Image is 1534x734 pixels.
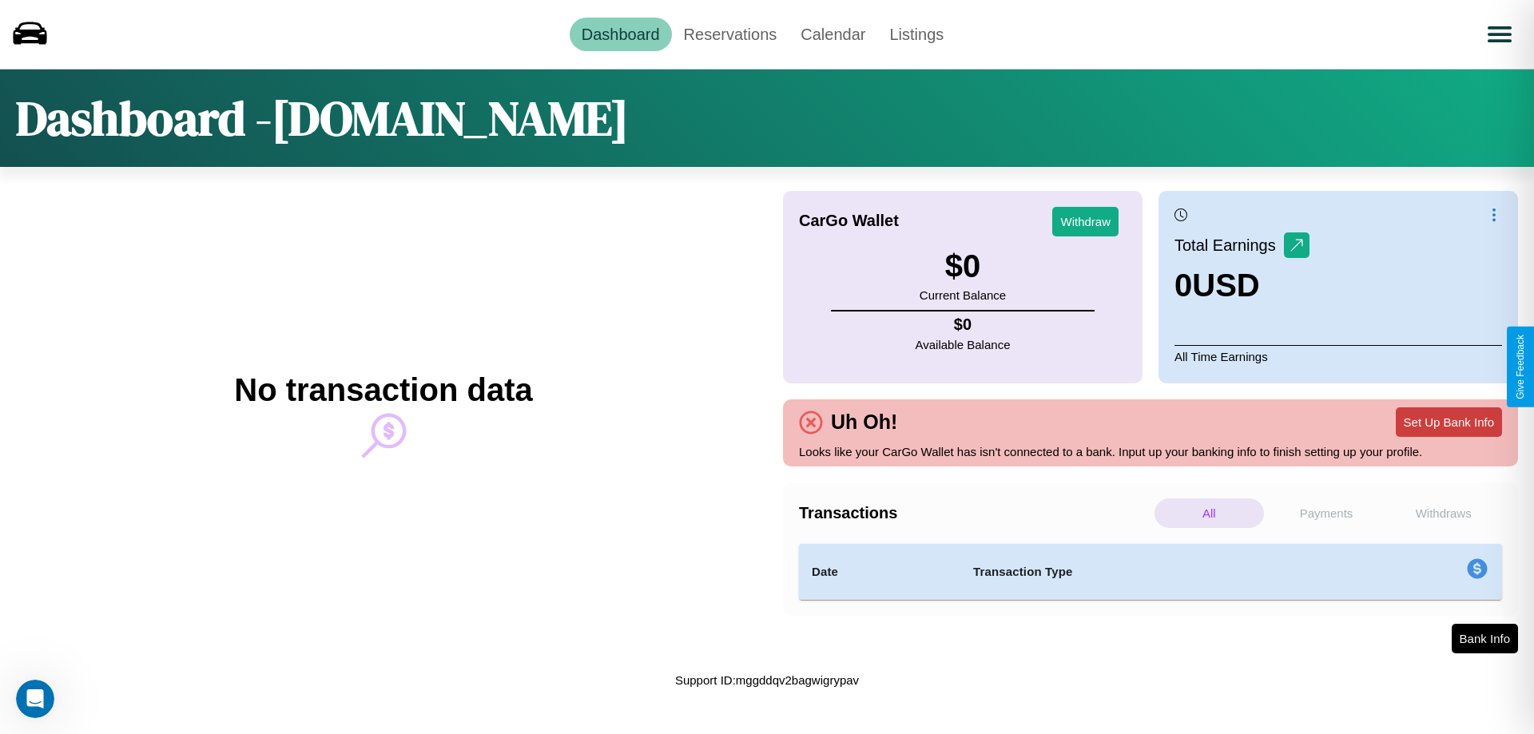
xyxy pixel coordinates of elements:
[1154,498,1264,528] p: All
[234,372,532,408] h2: No transaction data
[672,18,789,51] a: Reservations
[799,212,899,230] h4: CarGo Wallet
[570,18,672,51] a: Dashboard
[1396,407,1502,437] button: Set Up Bank Info
[799,441,1502,462] p: Looks like your CarGo Wallet has isn't connected to a bank. Input up your banking info to finish ...
[799,504,1150,522] h4: Transactions
[823,411,905,434] h4: Uh Oh!
[675,669,859,691] p: Support ID: mggddqv2bagwigrypav
[1389,498,1498,528] p: Withdraws
[1452,624,1518,653] button: Bank Info
[1272,498,1381,528] p: Payments
[916,315,1011,334] h4: $ 0
[877,18,956,51] a: Listings
[1515,335,1526,399] div: Give Feedback
[920,284,1006,306] p: Current Balance
[789,18,877,51] a: Calendar
[973,562,1336,581] h4: Transaction Type
[16,85,629,151] h1: Dashboard - [DOMAIN_NAME]
[1052,207,1119,236] button: Withdraw
[16,680,54,718] iframe: Intercom live chat
[1174,268,1309,304] h3: 0 USD
[1477,12,1522,57] button: Open menu
[916,334,1011,355] p: Available Balance
[1174,231,1284,260] p: Total Earnings
[920,248,1006,284] h3: $ 0
[1174,345,1502,367] p: All Time Earnings
[799,544,1502,600] table: simple table
[812,562,948,581] h4: Date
